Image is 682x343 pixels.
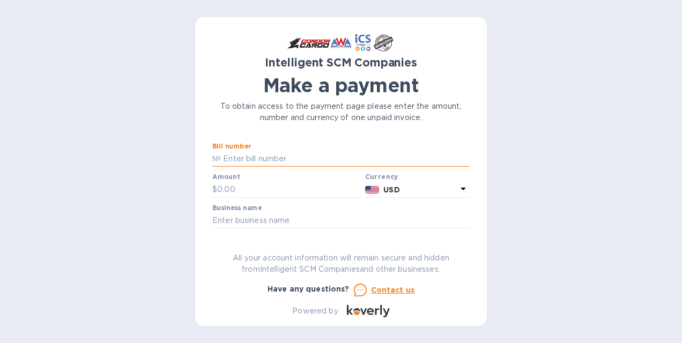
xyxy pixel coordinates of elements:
p: Powered by [292,305,338,317]
label: Amount [212,174,240,181]
p: $ [212,184,217,195]
b: Currency [365,173,398,181]
input: 0.00 [217,182,361,198]
p: To obtain access to the payment page please enter the amount, number and currency of one unpaid i... [212,101,470,123]
p: № [212,153,221,165]
input: Enter bill number [221,151,470,167]
b: Intelligent SCM Companies [265,56,417,69]
img: USD [365,186,380,193]
p: All your account information will remain secure and hidden from Intelligent SCM Companies and oth... [212,252,470,275]
b: Have any questions? [268,285,350,293]
input: Enter business name [212,213,470,229]
u: Contact us [371,286,415,294]
b: USD [383,185,399,194]
label: Business name [212,205,262,211]
h1: Make a payment [212,74,470,96]
label: Bill number [212,143,251,150]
